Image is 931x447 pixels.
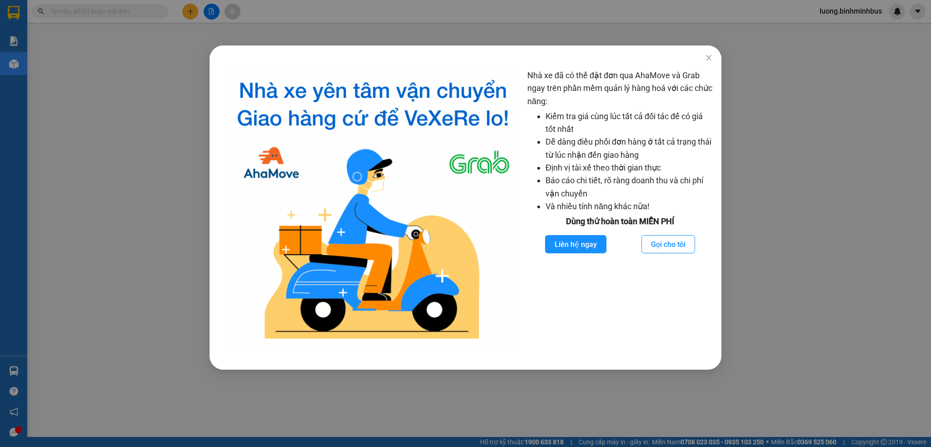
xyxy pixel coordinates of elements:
button: Close [696,45,721,71]
span: Liên hệ ngay [554,239,596,250]
li: Định vị tài xế theo thời gian thực [546,161,712,174]
li: Báo cáo chi tiết, rõ ràng doanh thu và chi phí vận chuyển [546,174,712,200]
span: close [705,54,712,61]
li: Dễ dàng điều phối đơn hàng ở tất cả trạng thái từ lúc nhận đến giao hàng [546,136,712,161]
img: logo [226,69,520,347]
li: Và nhiều tính năng khác nữa! [546,200,712,213]
button: Gọi cho tôi [641,235,695,253]
div: Nhà xe đã có thể đặt đơn qua AhaMove và Grab ngay trên phần mềm quản lý hàng hoá với các chức năng: [527,69,712,347]
div: Dùng thử hoàn toàn MIỄN PHÍ [527,215,712,228]
li: Kiểm tra giá cùng lúc tất cả đối tác để có giá tốt nhất [546,110,712,136]
span: Gọi cho tôi [651,239,686,250]
button: Liên hệ ngay [545,235,606,253]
